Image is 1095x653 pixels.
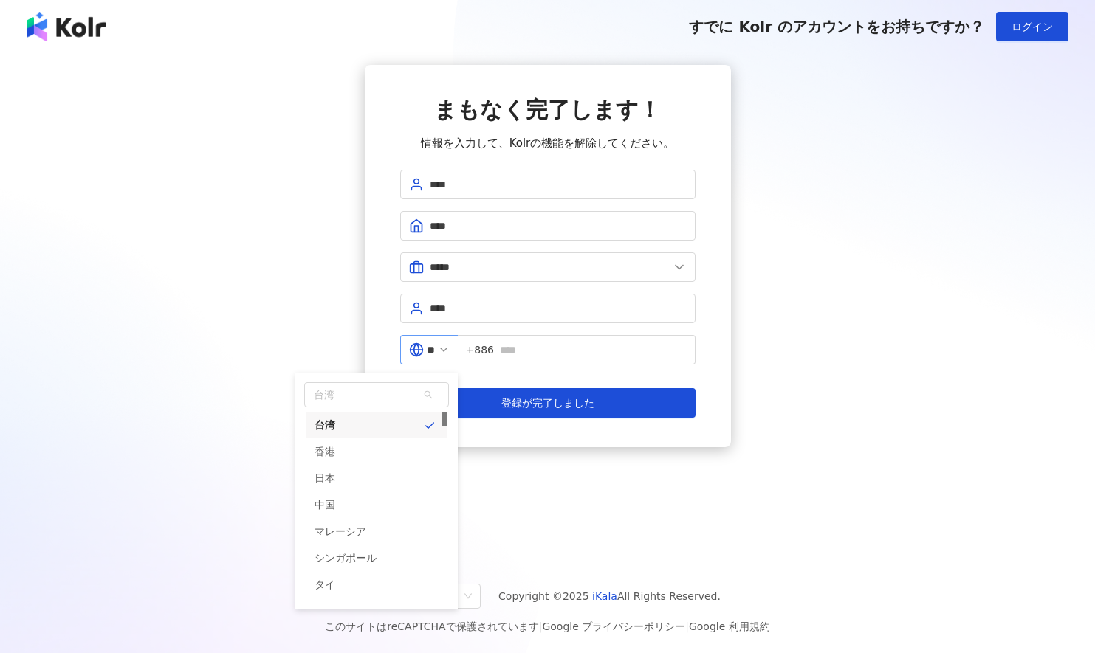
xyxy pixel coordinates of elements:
[400,388,696,418] button: 登録が完了しました
[501,397,594,409] span: 登録が完了しました
[315,518,366,545] div: マレーシア
[27,12,106,41] img: logo
[306,438,447,465] div: 香港
[542,621,685,632] a: Google プライバシーポリシー
[315,465,335,491] div: 日本
[466,342,494,358] span: +886
[498,587,721,605] span: Copyright © 2025 All Rights Reserved.
[315,571,335,598] div: タイ
[689,621,770,632] a: Google 利用規約
[306,491,447,518] div: 中国
[1012,21,1053,32] span: ログイン
[315,491,335,518] div: 中国
[315,438,335,465] div: 香港
[434,97,661,122] span: まもなく完了します！
[539,621,543,632] span: |
[689,18,984,35] span: すでに Kolr のアカウントをお持ちですか？
[305,383,448,407] span: 台湾
[685,621,689,632] span: |
[306,571,447,598] div: タイ
[306,465,447,491] div: 日本
[306,545,447,571] div: シンガポール
[315,412,335,438] div: 台湾
[306,518,447,545] div: マレーシア
[306,412,447,438] div: 台湾
[996,12,1068,41] button: ログイン
[315,545,377,571] div: シンガポール
[592,590,617,602] a: iKala
[421,134,675,152] span: 情報を入力して、Kolrの機能を解除してください。
[325,618,770,635] span: このサイトはreCAPTCHAで保護されています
